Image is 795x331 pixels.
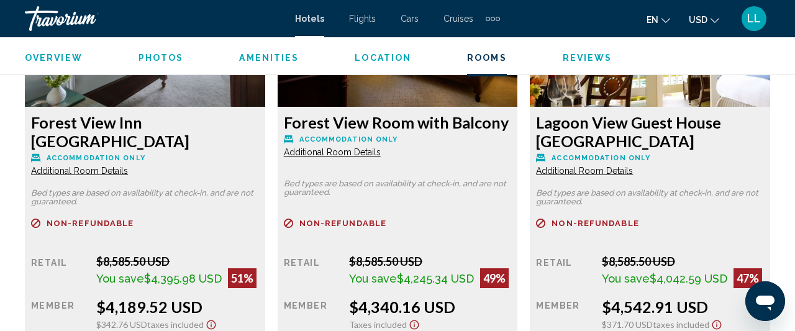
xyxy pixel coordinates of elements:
[349,297,511,316] div: $4,340.16 USD
[47,219,134,227] span: Non-refundable
[563,52,612,63] button: Reviews
[738,6,770,32] button: User Menu
[647,15,658,25] span: en
[480,268,509,288] div: 49%
[401,14,419,24] a: Cars
[689,15,707,25] span: USD
[299,135,398,143] span: Accommodation Only
[349,14,376,24] a: Flights
[96,319,147,330] span: $342.76 USD
[96,297,258,316] div: $4,189.52 USD
[284,179,512,197] p: Bed types are based on availability at check-in, and are not guaranteed.
[734,268,762,288] div: 47%
[602,272,650,285] span: You save
[745,281,785,321] iframe: Button to launch messaging window
[31,166,128,176] span: Additional Room Details
[647,11,670,29] button: Change language
[239,52,299,63] button: Amenities
[486,9,500,29] button: Extra navigation items
[355,53,411,63] span: Location
[144,272,222,285] span: $4,395.98 USD
[552,154,650,162] span: Accommodation Only
[284,147,381,157] span: Additional Room Details
[653,319,709,330] span: Taxes included
[239,53,299,63] span: Amenities
[602,297,764,316] div: $4,542.91 USD
[96,272,144,285] span: You save
[467,53,507,63] span: Rooms
[31,113,259,150] h3: Forest View Inn [GEOGRAPHIC_DATA]
[25,6,283,31] a: Travorium
[709,316,724,330] button: Show Taxes and Fees disclaimer
[147,319,204,330] span: Taxes included
[407,316,422,330] button: Show Taxes and Fees disclaimer
[602,319,653,330] span: $371.70 USD
[31,189,259,206] p: Bed types are based on availability at check-in, and are not guaranteed.
[747,12,761,25] span: LL
[284,113,512,132] h3: Forest View Room with Balcony
[139,53,184,63] span: Photos
[47,154,145,162] span: Accommodation Only
[443,14,473,24] a: Cruises
[689,11,719,29] button: Change currency
[349,319,407,330] span: Taxes included
[25,52,83,63] button: Overview
[536,255,592,288] div: Retail
[25,53,83,63] span: Overview
[349,272,397,285] span: You save
[602,255,764,268] div: $8,585.50 USD
[536,166,633,176] span: Additional Room Details
[397,272,474,285] span: $4,245.34 USD
[650,272,727,285] span: $4,042.59 USD
[295,14,324,24] a: Hotels
[96,255,258,268] div: $8,585.50 USD
[299,219,386,227] span: Non-refundable
[284,255,340,288] div: Retail
[536,113,764,150] h3: Lagoon View Guest House [GEOGRAPHIC_DATA]
[139,52,184,63] button: Photos
[31,255,87,288] div: Retail
[552,219,638,227] span: Non-refundable
[349,255,511,268] div: $8,585.50 USD
[355,52,411,63] button: Location
[563,53,612,63] span: Reviews
[204,316,219,330] button: Show Taxes and Fees disclaimer
[467,52,507,63] button: Rooms
[228,268,257,288] div: 51%
[536,189,764,206] p: Bed types are based on availability at check-in, and are not guaranteed.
